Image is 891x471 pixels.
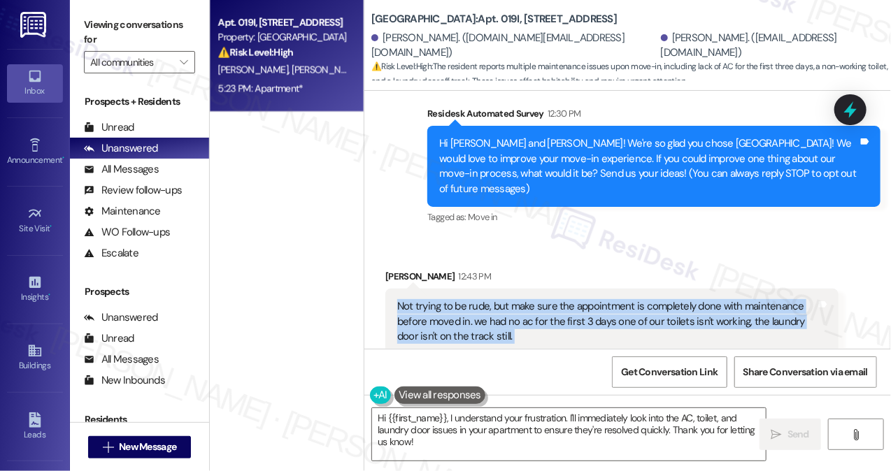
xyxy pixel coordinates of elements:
i:  [771,429,782,440]
button: Share Conversation via email [734,356,877,388]
span: Get Conversation Link [621,365,718,379]
div: Prospects [70,284,209,299]
input: All communities [90,51,173,73]
span: Move in [468,211,497,223]
div: Tagged as: [427,207,881,227]
div: Unanswered [84,141,158,156]
div: Prospects + Residents [70,94,209,109]
div: Unread [84,120,134,135]
a: Insights • [7,270,63,308]
a: Site Visit • [7,202,63,240]
div: Apt. 019I, [STREET_ADDRESS] [218,15,348,30]
span: : The resident reports multiple maintenance issues upon move-in, including lack of AC for the fir... [371,59,891,89]
span: [PERSON_NAME] [218,64,292,76]
a: Buildings [7,339,63,377]
label: Viewing conversations for [84,14,195,51]
div: Residesk Automated Survey [427,106,881,126]
div: [PERSON_NAME] [385,269,839,289]
span: New Message [119,440,176,454]
i:  [103,442,113,453]
button: Send [760,419,821,450]
a: Leads [7,408,63,446]
span: • [48,290,50,300]
textarea: Hi {{first_name}}, I understand your frustration. I'll immediately look into the AC, toilet, and ... [372,408,766,461]
b: [GEOGRAPHIC_DATA]: Apt. 019I, [STREET_ADDRESS] [371,12,617,27]
div: Escalate [84,246,138,261]
button: New Message [88,436,192,458]
i:  [180,57,187,68]
a: Inbox [7,64,63,102]
button: Get Conversation Link [612,356,727,388]
div: [PERSON_NAME]. ([EMAIL_ADDRESS][DOMAIN_NAME]) [661,31,881,61]
div: Hi [PERSON_NAME] and [PERSON_NAME]! We're so glad you chose [GEOGRAPHIC_DATA]! We would love to i... [439,136,858,196]
div: [PERSON_NAME]. ([DOMAIN_NAME][EMAIL_ADDRESS][DOMAIN_NAME]) [371,31,657,61]
div: Unanswered [84,310,158,325]
span: • [62,153,64,163]
div: All Messages [84,352,159,367]
div: 5:23 PM: Apartment* [218,82,304,94]
span: [PERSON_NAME][GEOGRAPHIC_DATA] [292,64,451,76]
span: Share Conversation via email [743,365,868,379]
div: New Inbounds [84,373,165,388]
div: WO Follow-ups [84,225,170,240]
div: Residents [70,412,209,427]
div: 12:30 PM [544,106,581,121]
div: Not trying to be rude, but make sure the appointment is completely done with maintenance before m... [397,299,816,344]
strong: ⚠️ Risk Level: High [371,61,432,72]
span: • [50,222,52,231]
div: Review follow-ups [84,183,182,198]
div: 12:43 PM [455,269,492,284]
i:  [850,429,861,440]
div: Property: [GEOGRAPHIC_DATA] [218,30,348,45]
div: Unread [84,331,134,346]
div: All Messages [84,162,159,177]
span: Send [787,427,809,442]
div: Maintenance [84,204,161,219]
strong: ⚠️ Risk Level: High [218,46,294,59]
img: ResiDesk Logo [20,12,49,38]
